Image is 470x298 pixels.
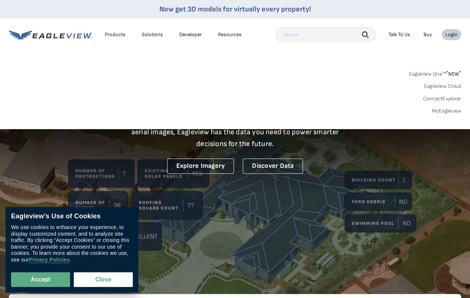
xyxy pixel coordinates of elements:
[432,108,461,114] a: MyEagleview
[445,31,457,38] div: Login
[74,272,133,287] button: Close
[105,31,125,38] div: Products
[218,31,242,38] div: Resources
[179,31,202,38] a: Developer
[11,224,133,263] div: We use cookies to enhance your experience, to display customized content, and to analyze site tra...
[446,71,461,77] span: NEW
[11,272,70,287] button: Accept
[423,96,461,102] a: ConnectExplorer
[409,69,461,77] a: Eagleview One™*NEW*
[388,31,410,38] div: Talk To Us
[142,31,163,38] div: Solutions
[29,257,69,263] a: Privacy Policies
[167,159,234,174] a: Explore Imagery
[122,114,348,150] p: A new era starts here. Built on more than 3.5 billion high-resolution aerial images, Eagleview ha...
[276,27,376,42] input: Search
[159,5,311,14] a: Now get 3D models for virtually every property!
[243,159,303,174] a: Discover Data
[424,31,432,38] a: Buy
[424,83,461,90] a: Eagleview Cloud
[11,212,133,221] div: Eagleview’s Use of Cookies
